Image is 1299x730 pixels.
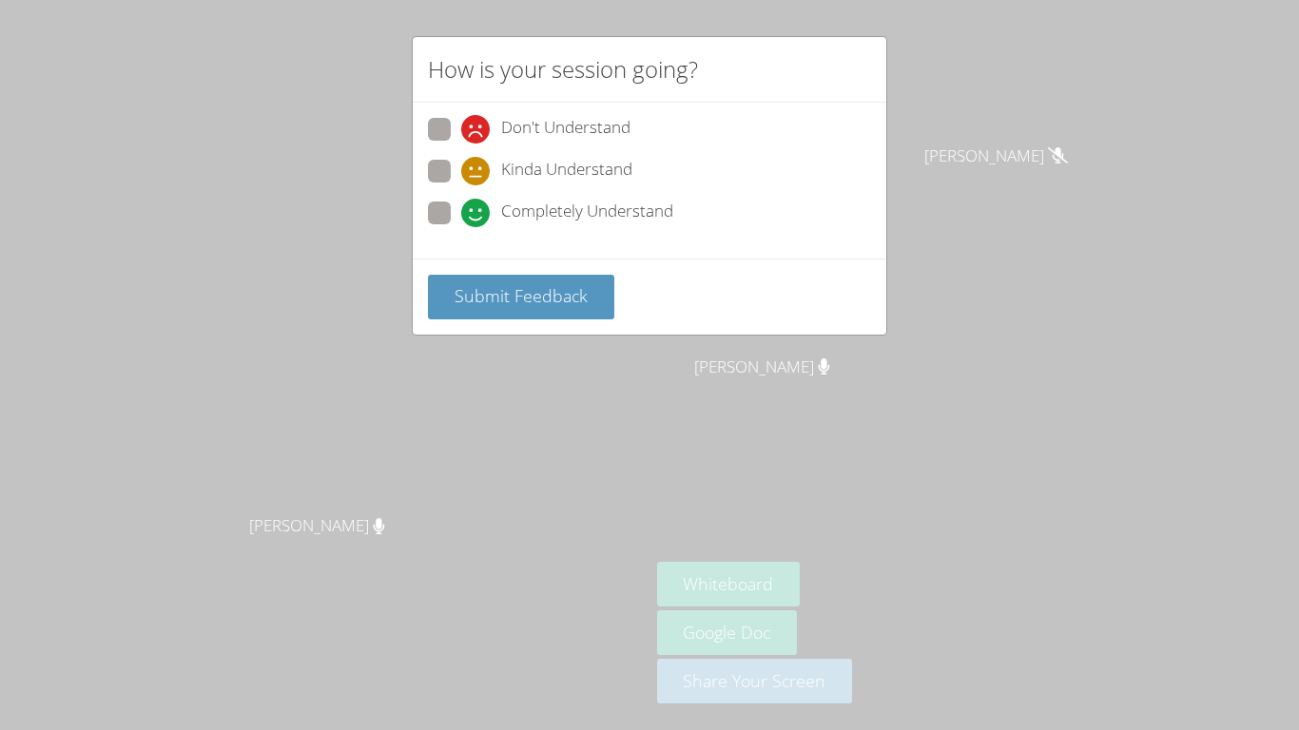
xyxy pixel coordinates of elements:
span: Kinda Understand [501,157,632,185]
h2: How is your session going? [428,52,698,86]
button: Submit Feedback [428,275,614,319]
span: Don't Understand [501,115,630,144]
span: Submit Feedback [455,284,588,307]
span: Completely Understand [501,199,673,227]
